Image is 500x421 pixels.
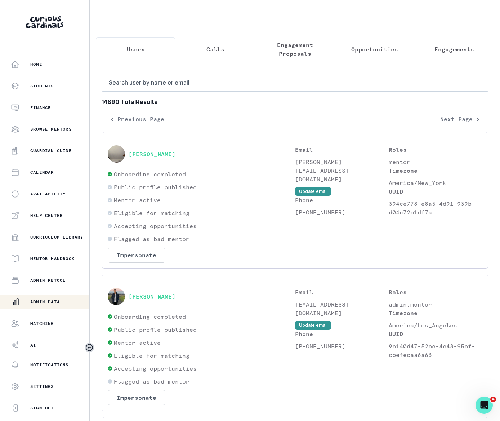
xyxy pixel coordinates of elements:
[389,158,482,166] p: mentor
[30,62,42,67] p: Home
[30,213,63,218] p: Help Center
[295,321,331,330] button: Update email
[295,208,389,217] p: [PHONE_NUMBER]
[30,321,54,326] p: Matching
[261,41,329,58] p: Engagement Proposals
[30,362,69,368] p: Notifications
[26,16,63,28] img: Curious Cardinals Logo
[108,248,165,263] button: Impersonate
[30,384,54,389] p: Settings
[114,377,189,386] p: Flagged as bad mentor
[127,45,145,54] p: Users
[295,300,389,317] p: [EMAIL_ADDRESS][DOMAIN_NAME]
[114,222,197,230] p: Accepting opportunities
[114,325,197,334] p: Public profile published
[30,83,54,89] p: Students
[85,343,94,352] button: Toggle sidebar
[295,342,389,350] p: [PHONE_NUMBER]
[114,209,189,217] p: Eligible for matching
[389,330,482,338] p: UUID
[30,148,72,154] p: Guardian Guide
[30,299,60,305] p: Admin Data
[114,170,186,178] p: Onboarding completed
[206,45,224,54] p: Calls
[295,145,389,154] p: Email
[389,309,482,317] p: Timezone
[389,199,482,217] p: 394ce778-e8a5-4d91-939b-d04c72b1df7a
[476,397,493,414] iframe: Intercom live chat
[108,390,165,405] button: Impersonate
[114,364,197,373] p: Accepting opportunities
[114,312,186,321] p: Onboarding completed
[114,196,161,204] p: Mentor active
[295,187,331,196] button: Update email
[30,191,66,197] p: Availability
[389,187,482,196] p: UUID
[129,293,175,300] button: [PERSON_NAME]
[389,321,482,330] p: America/Los_Angeles
[295,288,389,296] p: Email
[30,342,36,348] p: AI
[389,300,482,309] p: admin,mentor
[30,277,66,283] p: Admin Retool
[129,150,175,158] button: [PERSON_NAME]
[295,330,389,338] p: Phone
[102,112,173,126] button: < Previous Page
[114,235,189,243] p: Flagged as bad mentor
[432,112,488,126] button: Next Page >
[30,105,51,110] p: Finance
[295,196,389,204] p: Phone
[30,126,72,132] p: Browse Mentors
[490,397,496,402] span: 4
[102,98,488,106] b: 14890 Total Results
[389,166,482,175] p: Timezone
[114,183,197,191] p: Public profile published
[389,342,482,359] p: 9b140d47-52be-4c48-95bf-cbefecaa6a63
[389,178,482,187] p: America/New_York
[114,338,161,347] p: Mentor active
[389,288,482,296] p: Roles
[30,405,54,411] p: Sign Out
[30,169,54,175] p: Calendar
[30,256,75,262] p: Mentor Handbook
[295,158,389,184] p: [PERSON_NAME][EMAIL_ADDRESS][DOMAIN_NAME]
[30,234,84,240] p: Curriculum Library
[434,45,474,54] p: Engagements
[351,45,398,54] p: Opportunities
[389,145,482,154] p: Roles
[114,351,189,360] p: Eligible for matching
